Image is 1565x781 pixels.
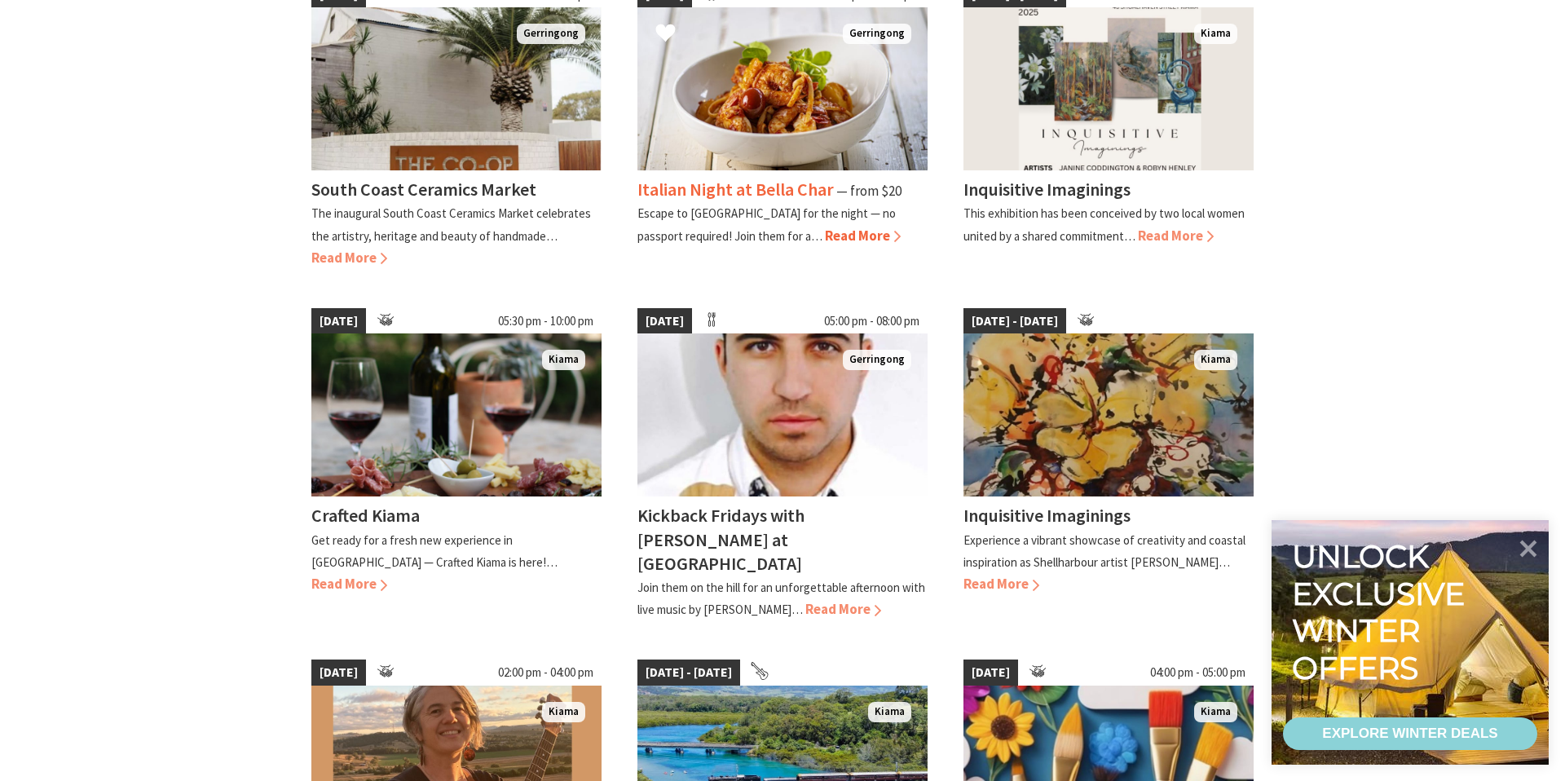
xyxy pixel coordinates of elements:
span: 05:30 pm - 10:00 pm [490,308,602,334]
span: [DATE] [311,660,366,686]
p: Get ready for a fresh new experience in [GEOGRAPHIC_DATA] — Crafted Kiama is here!… [311,532,558,570]
p: Join them on the hill for an unforgettable afternoon with live music by [PERSON_NAME]… [637,580,925,617]
span: Kiama [542,702,585,722]
span: Read More [311,249,387,267]
span: Gerringong [843,350,911,370]
h4: Italian Night at Bella Char [637,178,834,201]
h4: Inquisitive Imaginings [963,504,1131,527]
span: Gerringong [517,24,585,44]
span: [DATE] [637,308,692,334]
span: [DATE] [963,660,1018,686]
p: Experience a vibrant showcase of creativity and coastal inspiration as Shellharbour artist [PERSO... [963,532,1245,570]
img: Wine and cheese placed on a table to enjoy [311,333,602,496]
div: EXPLORE WINTER DEALS [1322,717,1497,750]
span: Read More [963,575,1039,593]
img: Italian Night at Bella Char [637,7,928,170]
p: Escape to [GEOGRAPHIC_DATA] for the night — no passport required! Join them for a… [637,205,896,243]
span: Kiama [1194,24,1237,44]
h4: Kickback Fridays with [PERSON_NAME] at [GEOGRAPHIC_DATA] [637,504,805,574]
span: Kiama [1194,350,1237,370]
span: Read More [311,575,387,593]
img: Sign says The Co-Op on a brick wall with a palm tree in the background [311,7,602,170]
img: Vase of flowers [963,333,1254,496]
span: Read More [805,600,881,618]
span: Kiama [542,350,585,370]
img: Jason Invernon [637,333,928,496]
span: 02:00 pm - 04:00 pm [490,660,602,686]
span: [DATE] - [DATE] [637,660,740,686]
span: [DATE] [311,308,366,334]
span: Kiama [1194,702,1237,722]
a: [DATE] 05:00 pm - 08:00 pm Jason Invernon Gerringong Kickback Fridays with [PERSON_NAME] at [GEOG... [637,308,928,621]
span: Read More [825,227,901,245]
p: The inaugural South Coast Ceramics Market celebrates the artistry, heritage and beauty of handmade… [311,205,591,243]
div: Unlock exclusive winter offers [1292,538,1472,686]
h4: South Coast Ceramics Market [311,178,536,201]
h4: Inquisitive Imaginings [963,178,1131,201]
a: [DATE] - [DATE] Vase of flowers Kiama Inquisitive Imaginings Experience a vibrant showcase of cre... [963,308,1254,621]
span: [DATE] - [DATE] [963,308,1066,334]
span: Gerringong [843,24,911,44]
a: [DATE] 05:30 pm - 10:00 pm Wine and cheese placed on a table to enjoy Kiama Crafted Kiama Get rea... [311,308,602,621]
span: Kiama [868,702,911,722]
button: Click to Favourite Italian Night at Bella Char [639,7,692,62]
p: This exhibition has been conceived by two local women united by a shared commitment… [963,205,1245,243]
span: Read More [1138,227,1214,245]
a: EXPLORE WINTER DEALS [1283,717,1537,750]
span: ⁠— from $20 [836,182,902,200]
span: 05:00 pm - 08:00 pm [816,308,928,334]
span: 04:00 pm - 05:00 pm [1142,660,1254,686]
h4: Crafted Kiama [311,504,420,527]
